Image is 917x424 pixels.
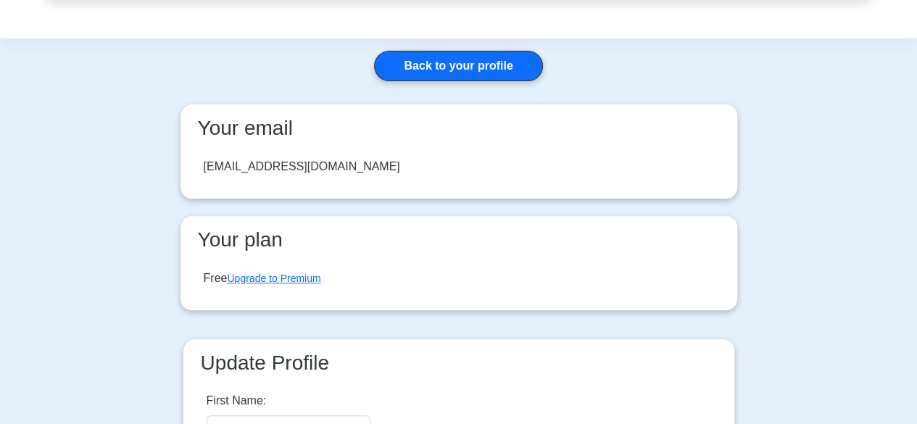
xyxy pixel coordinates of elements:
h3: Update Profile [195,351,723,375]
a: Back to your profile [374,51,542,81]
label: First Name: [207,392,267,410]
a: Upgrade to Premium [227,273,320,284]
div: Free [204,270,321,287]
h3: Your plan [192,228,726,252]
h3: Your email [192,116,726,141]
div: [EMAIL_ADDRESS][DOMAIN_NAME] [204,158,400,175]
